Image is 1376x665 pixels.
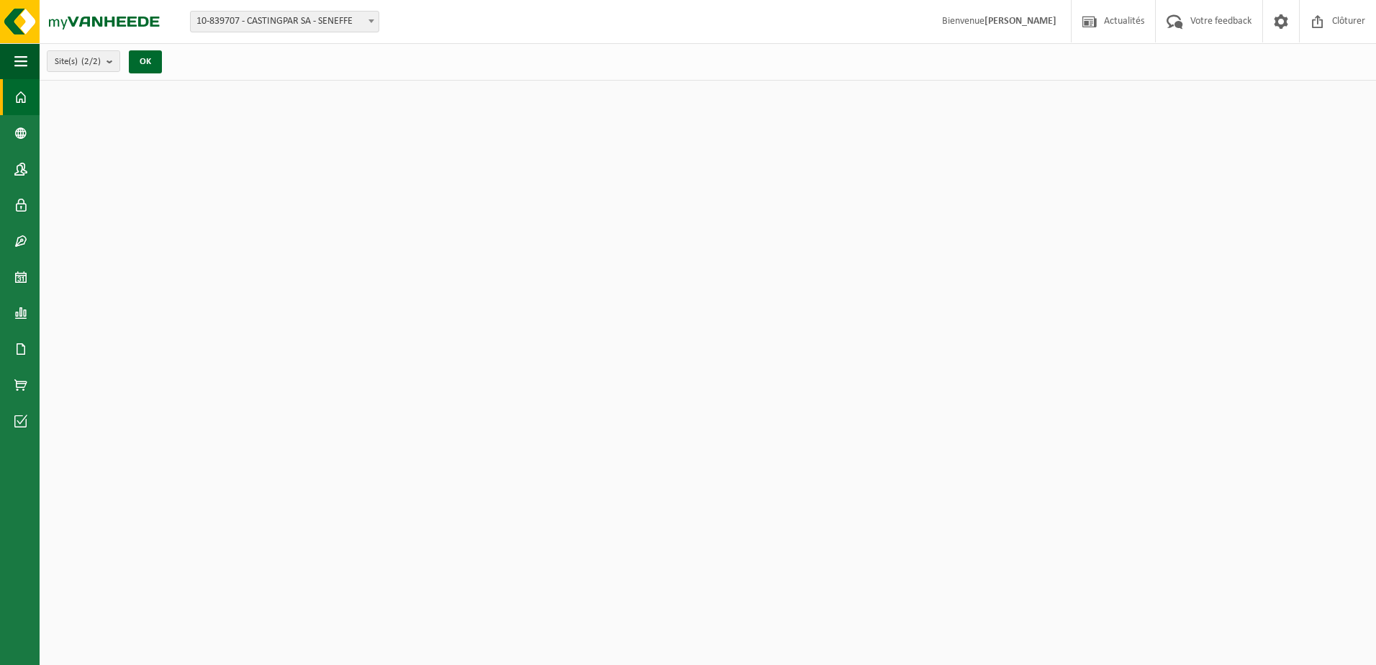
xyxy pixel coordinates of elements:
[81,57,101,66] count: (2/2)
[129,50,162,73] button: OK
[190,11,379,32] span: 10-839707 - CASTINGPAR SA - SENEFFE
[55,51,101,73] span: Site(s)
[191,12,379,32] span: 10-839707 - CASTINGPAR SA - SENEFFE
[47,50,120,72] button: Site(s)(2/2)
[985,16,1056,27] strong: [PERSON_NAME]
